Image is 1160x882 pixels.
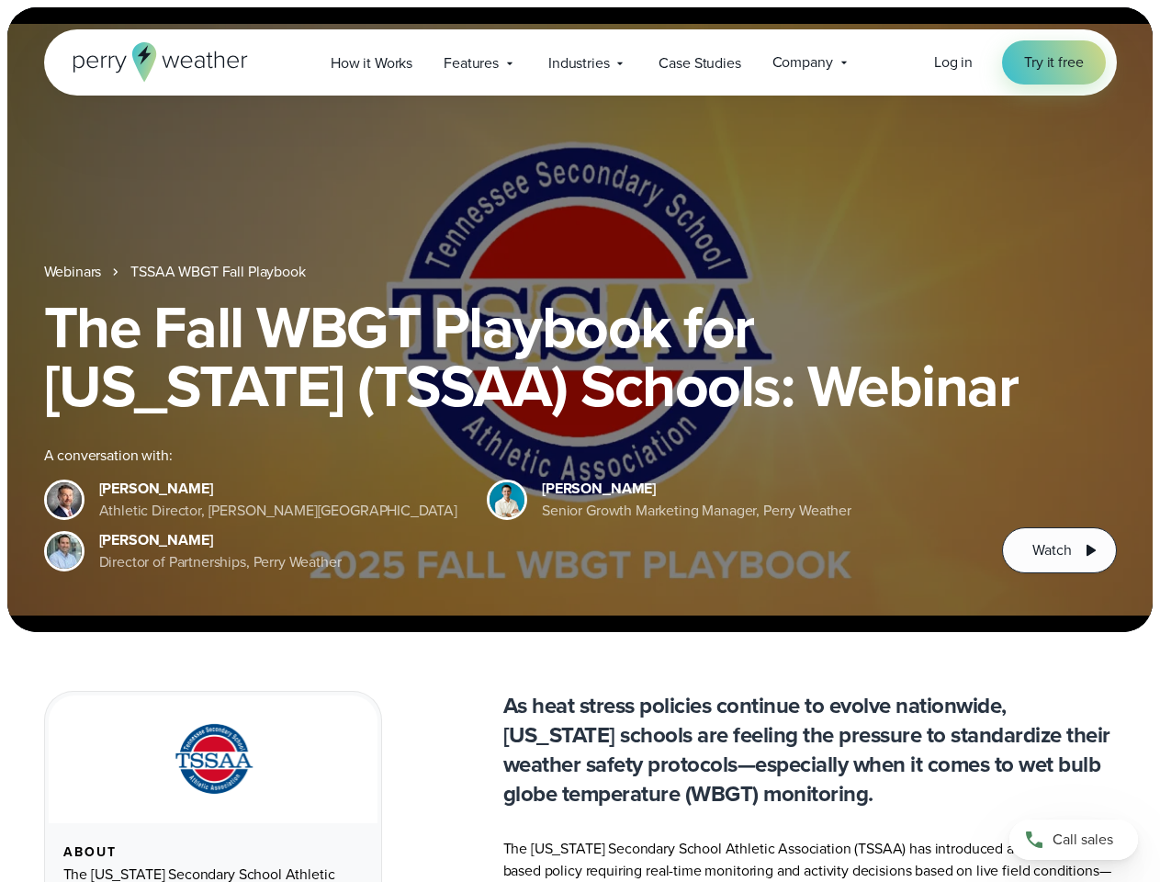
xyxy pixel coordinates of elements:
[1024,51,1083,73] span: Try it free
[643,44,756,82] a: Case Studies
[99,551,342,573] div: Director of Partnerships, Perry Weather
[99,529,342,551] div: [PERSON_NAME]
[331,52,412,74] span: How it Works
[490,482,524,517] img: Spencer Patton, Perry Weather
[503,691,1117,808] p: As heat stress policies continue to evolve nationwide, [US_STATE] schools are feeling the pressur...
[44,445,974,467] div: A conversation with:
[1009,820,1138,860] a: Call sales
[44,298,1117,415] h1: The Fall WBGT Playbook for [US_STATE] (TSSAA) Schools: Webinar
[47,482,82,517] img: Brian Wyatt
[315,44,428,82] a: How it Works
[659,52,740,74] span: Case Studies
[44,261,1117,283] nav: Breadcrumb
[99,478,458,500] div: [PERSON_NAME]
[772,51,833,73] span: Company
[47,534,82,569] img: Jeff Wood
[1053,829,1113,851] span: Call sales
[130,261,305,283] a: TSSAA WBGT Fall Playbook
[542,500,851,522] div: Senior Growth Marketing Manager, Perry Weather
[542,478,851,500] div: [PERSON_NAME]
[99,500,458,522] div: Athletic Director, [PERSON_NAME][GEOGRAPHIC_DATA]
[63,845,363,860] div: About
[444,52,499,74] span: Features
[1032,539,1071,561] span: Watch
[152,718,275,801] img: TSSAA-Tennessee-Secondary-School-Athletic-Association.svg
[1002,527,1116,573] button: Watch
[44,261,102,283] a: Webinars
[934,51,973,73] a: Log in
[548,52,609,74] span: Industries
[1002,40,1105,85] a: Try it free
